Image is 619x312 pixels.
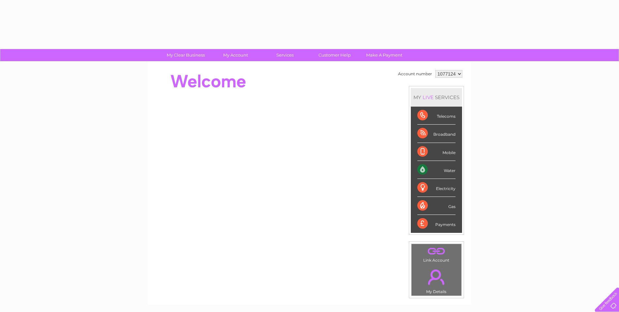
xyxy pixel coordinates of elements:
div: Water [417,161,456,179]
div: Payments [417,215,456,233]
td: My Details [411,264,462,296]
div: MY SERVICES [411,88,462,107]
a: My Account [209,49,262,61]
div: LIVE [421,94,435,100]
div: Telecoms [417,107,456,125]
td: Account number [396,68,434,79]
a: . [413,266,460,288]
a: Services [258,49,312,61]
a: My Clear Business [159,49,213,61]
div: Broadband [417,125,456,143]
a: Customer Help [308,49,362,61]
td: Link Account [411,244,462,264]
a: . [413,246,460,257]
div: Mobile [417,143,456,161]
div: Electricity [417,179,456,197]
a: Make A Payment [357,49,411,61]
div: Gas [417,197,456,215]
